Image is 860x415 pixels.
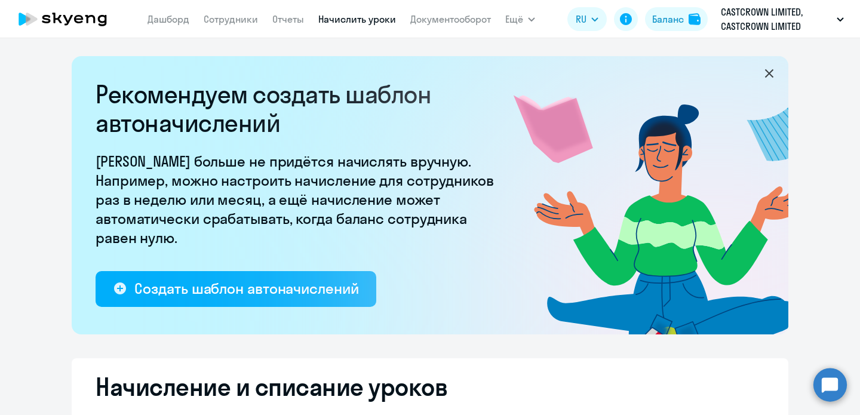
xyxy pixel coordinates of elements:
[134,279,358,298] div: Создать шаблон автоначислений
[721,5,832,33] p: CASTCROWN LIMITED, CASTCROWN LIMITED
[410,13,491,25] a: Документооборот
[576,12,586,26] span: RU
[652,12,684,26] div: Баланс
[204,13,258,25] a: Сотрудники
[96,373,764,401] h2: Начисление и списание уроков
[689,13,701,25] img: balance
[505,12,523,26] span: Ещё
[272,13,304,25] a: Отчеты
[96,80,502,137] h2: Рекомендуем создать шаблон автоначислений
[96,271,376,307] button: Создать шаблон автоначислений
[715,5,850,33] button: CASTCROWN LIMITED, CASTCROWN LIMITED
[505,7,535,31] button: Ещё
[645,7,708,31] button: Балансbalance
[567,7,607,31] button: RU
[148,13,189,25] a: Дашборд
[96,152,502,247] p: [PERSON_NAME] больше не придётся начислять вручную. Например, можно настроить начисление для сотр...
[318,13,396,25] a: Начислить уроки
